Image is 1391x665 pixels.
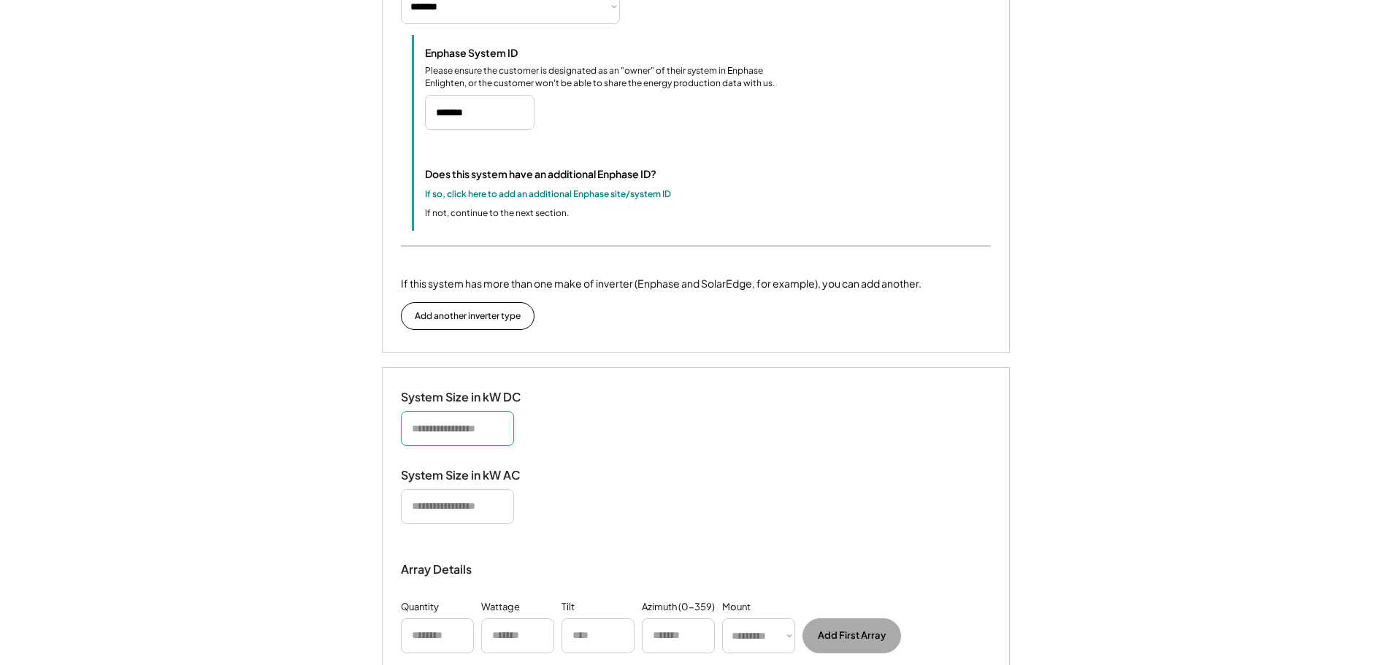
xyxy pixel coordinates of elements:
div: Azimuth (0-359) [642,600,715,615]
div: System Size in kW AC [401,468,547,483]
div: Enphase System ID [425,46,571,59]
div: If so, click here to add an additional Enphase site/system ID [425,188,671,201]
div: Quantity [401,600,439,615]
div: Please ensure the customer is designated as an "owner" of their system in Enphase Enlighten, or t... [425,65,790,90]
div: System Size in kW DC [401,390,547,405]
button: Add First Array [802,618,901,653]
div: If this system has more than one make of inverter (Enphase and SolarEdge, for example), you can a... [401,276,921,291]
div: Array Details [401,561,474,578]
button: Add another inverter type [401,302,534,330]
div: If not, continue to the next section. [425,207,569,220]
div: Wattage [481,600,520,615]
div: Mount [722,600,751,615]
div: Tilt [562,600,575,615]
div: Does this system have an additional Enphase ID? [425,166,656,182]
